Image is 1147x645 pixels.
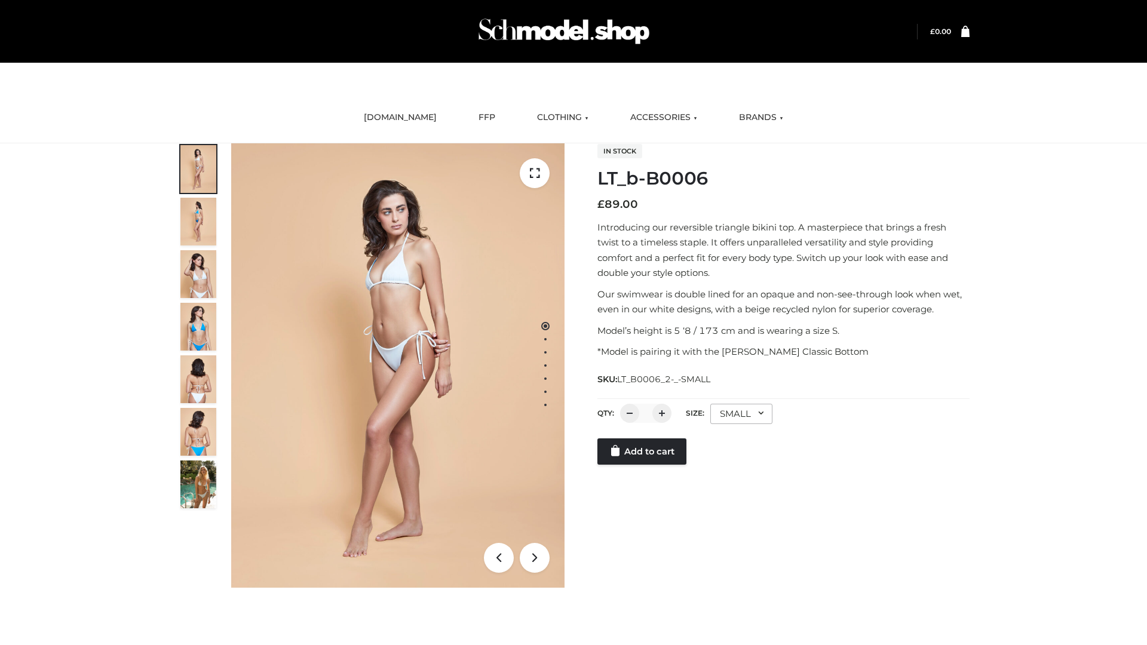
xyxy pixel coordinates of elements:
a: BRANDS [730,105,792,131]
a: FFP [470,105,504,131]
span: In stock [597,144,642,158]
img: Schmodel Admin 964 [474,8,654,55]
p: *Model is pairing it with the [PERSON_NAME] Classic Bottom [597,344,970,360]
label: Size: [686,408,704,417]
img: ArielClassicBikiniTop_CloudNine_AzureSky_OW114ECO_7-scaled.jpg [180,355,216,403]
div: SMALL [710,404,772,424]
span: £ [597,198,605,211]
h1: LT_b-B0006 [597,168,970,189]
img: ArielClassicBikiniTop_CloudNine_AzureSky_OW114ECO_8-scaled.jpg [180,408,216,456]
bdi: 89.00 [597,198,638,211]
img: Arieltop_CloudNine_AzureSky2.jpg [180,460,216,508]
img: ArielClassicBikiniTop_CloudNine_AzureSky_OW114ECO_1 [231,143,565,588]
img: ArielClassicBikiniTop_CloudNine_AzureSky_OW114ECO_4-scaled.jpg [180,303,216,351]
img: ArielClassicBikiniTop_CloudNine_AzureSky_OW114ECO_2-scaled.jpg [180,198,216,245]
span: LT_B0006_2-_-SMALL [617,374,710,385]
label: QTY: [597,408,614,417]
span: SKU: [597,372,711,386]
a: CLOTHING [528,105,597,131]
p: Model’s height is 5 ‘8 / 173 cm and is wearing a size S. [597,323,970,339]
a: ACCESSORIES [621,105,706,131]
a: Add to cart [597,438,686,465]
img: ArielClassicBikiniTop_CloudNine_AzureSky_OW114ECO_3-scaled.jpg [180,250,216,298]
span: £ [930,27,935,36]
a: £0.00 [930,27,951,36]
img: ArielClassicBikiniTop_CloudNine_AzureSky_OW114ECO_1-scaled.jpg [180,145,216,193]
p: Introducing our reversible triangle bikini top. A masterpiece that brings a fresh twist to a time... [597,220,970,281]
p: Our swimwear is double lined for an opaque and non-see-through look when wet, even in our white d... [597,287,970,317]
a: [DOMAIN_NAME] [355,105,446,131]
bdi: 0.00 [930,27,951,36]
